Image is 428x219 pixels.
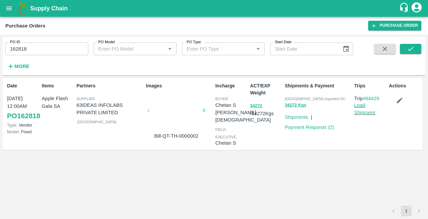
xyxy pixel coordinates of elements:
[30,5,68,12] b: Supply Chain
[399,2,411,14] div: customer-support
[354,102,375,115] a: Load Shipment
[5,21,45,30] div: Purchase Orders
[1,1,17,16] button: open drawer
[77,101,143,117] p: 63IDEAS INFOLABS PRIVATE LIMITED
[77,120,116,124] span: , [GEOGRAPHIC_DATA]
[7,123,17,128] span: Type:
[30,4,399,13] a: Supply Chain
[42,95,74,110] p: Apple Flash Gala SA
[285,97,346,101] span: [GEOGRAPHIC_DATA] Imported DC
[184,45,243,53] input: Enter PO Type
[270,43,337,55] input: Start Date
[17,2,30,15] img: logo
[411,1,423,15] div: account of current user
[96,45,155,53] input: Enter PO Model
[401,206,412,216] button: page 1
[354,95,386,102] p: Trip
[354,82,386,89] p: Trips
[7,82,39,89] p: Date
[250,102,282,117] p: / 34272 Kgs
[166,45,174,53] button: Open
[340,43,352,55] button: Choose date
[285,125,334,130] a: Payment Requests (2)
[77,97,95,101] span: Supplier
[14,64,29,69] strong: More
[7,129,20,134] span: Model:
[151,132,201,140] p: Bill-QT-TH-0000002
[42,82,74,89] p: Items
[387,206,425,216] nav: pagination navigation
[215,139,247,147] p: Chetan S
[215,101,271,109] p: Chetan S
[7,110,40,122] a: PO162818
[5,43,88,55] input: Enter PO ID
[187,40,201,45] label: PO Type
[7,95,39,110] p: [DATE] 12:00AM
[368,21,421,30] a: Purchase Order
[308,111,312,121] div: |
[215,128,236,139] span: field executive
[10,40,20,45] label: PO ID
[7,129,39,135] p: Fixed
[5,61,31,72] button: More
[146,82,213,89] p: Images
[362,96,379,101] a: #84429
[215,97,228,101] span: buyer
[250,102,262,110] button: 34272
[254,45,262,53] button: Open
[285,101,306,109] button: 34272 Kgs
[250,82,282,96] p: ACT/EXP Weight
[98,40,115,45] label: PO Model
[285,115,308,120] a: Shipments
[389,82,421,89] p: Actions
[215,109,271,124] p: [PERSON_NAME][DEMOGRAPHIC_DATA]
[7,122,39,128] p: Vendor
[275,40,292,45] label: Start Date
[285,82,352,89] p: Shipments & Payment
[215,82,247,89] p: Incharge
[77,82,143,89] p: Partners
